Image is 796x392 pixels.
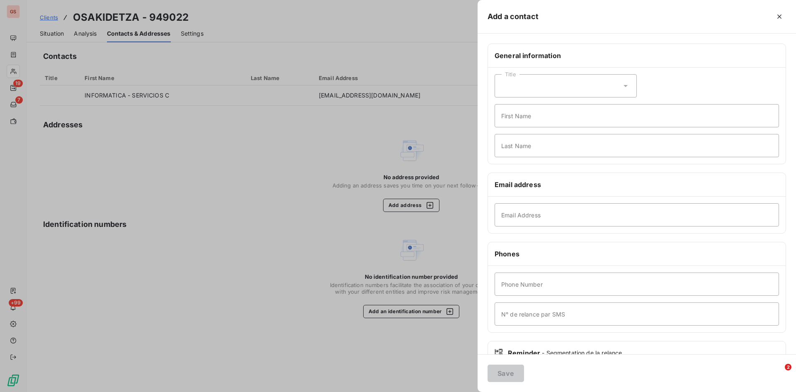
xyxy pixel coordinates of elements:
[495,134,779,157] input: placeholder
[495,249,779,259] h6: Phones
[768,364,788,384] iframe: Intercom live chat
[488,11,539,22] h5: Add a contact
[495,51,779,61] h6: General information
[495,180,779,190] h6: Email address
[488,365,524,382] button: Save
[495,104,779,127] input: placeholder
[542,349,622,357] span: - Segmentation de la relance
[495,348,779,358] div: Reminder
[495,203,779,226] input: placeholder
[785,364,791,370] span: 2
[495,273,779,296] input: placeholder
[495,302,779,326] input: placeholder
